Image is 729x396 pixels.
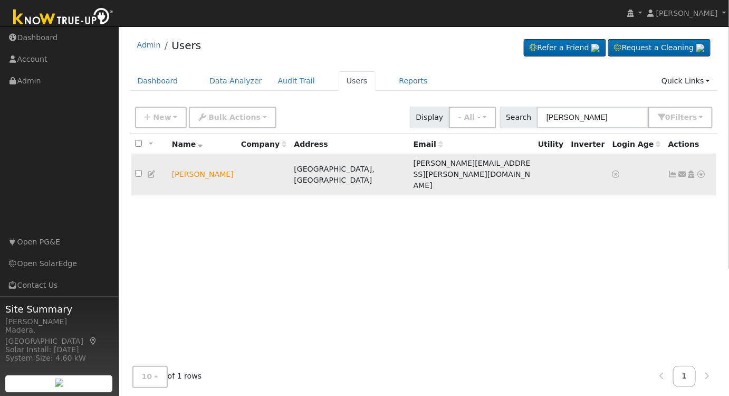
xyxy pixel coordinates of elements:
[500,107,538,128] span: Search
[147,170,157,178] a: Edit User
[130,71,186,91] a: Dashboard
[414,159,531,190] span: [PERSON_NAME][EMAIL_ADDRESS][PERSON_NAME][DOMAIN_NAME]
[697,169,706,180] a: Other actions
[414,140,443,148] span: Email
[135,107,187,128] button: New
[132,366,202,388] span: of 1 rows
[537,107,649,128] input: Search
[8,6,119,30] img: Know True-Up
[208,113,261,121] span: Bulk Actions
[668,139,713,150] div: Actions
[410,107,449,128] span: Display
[202,71,270,91] a: Data Analyzer
[89,337,98,345] a: Map
[5,353,113,364] div: System Size: 4.60 kW
[142,373,152,381] span: 10
[612,140,661,148] span: Days since last login
[524,39,606,57] a: Refer a Friend
[172,140,203,148] span: Name
[591,44,600,52] img: retrieve
[608,39,711,57] a: Request a Cleaning
[132,366,168,388] button: 10
[693,113,697,121] span: s
[339,71,376,91] a: Users
[696,44,705,52] img: retrieve
[153,113,171,121] span: New
[678,169,687,180] a: mike.wachs@gmail.com
[5,316,113,327] div: [PERSON_NAME]
[270,71,323,91] a: Audit Trail
[5,325,113,347] div: Madera, [GEOGRAPHIC_DATA]
[656,9,718,17] span: [PERSON_NAME]
[5,344,113,355] div: Solar Install: [DATE]
[668,170,678,178] a: Not connected
[391,71,436,91] a: Reports
[648,107,713,128] button: 0Filters
[673,366,696,387] a: 1
[189,107,276,128] button: Bulk Actions
[538,139,564,150] div: Utility
[290,154,409,195] td: [GEOGRAPHIC_DATA], [GEOGRAPHIC_DATA]
[5,302,113,316] span: Site Summary
[55,379,63,387] img: retrieve
[449,107,496,128] button: - All -
[612,170,622,178] a: No login access
[168,154,237,195] td: Lead
[241,140,286,148] span: Company name
[654,71,718,91] a: Quick Links
[571,139,605,150] div: Inverter
[137,41,161,49] a: Admin
[171,39,201,52] a: Users
[670,113,697,121] span: Filter
[294,139,406,150] div: Address
[687,170,696,178] a: Login As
